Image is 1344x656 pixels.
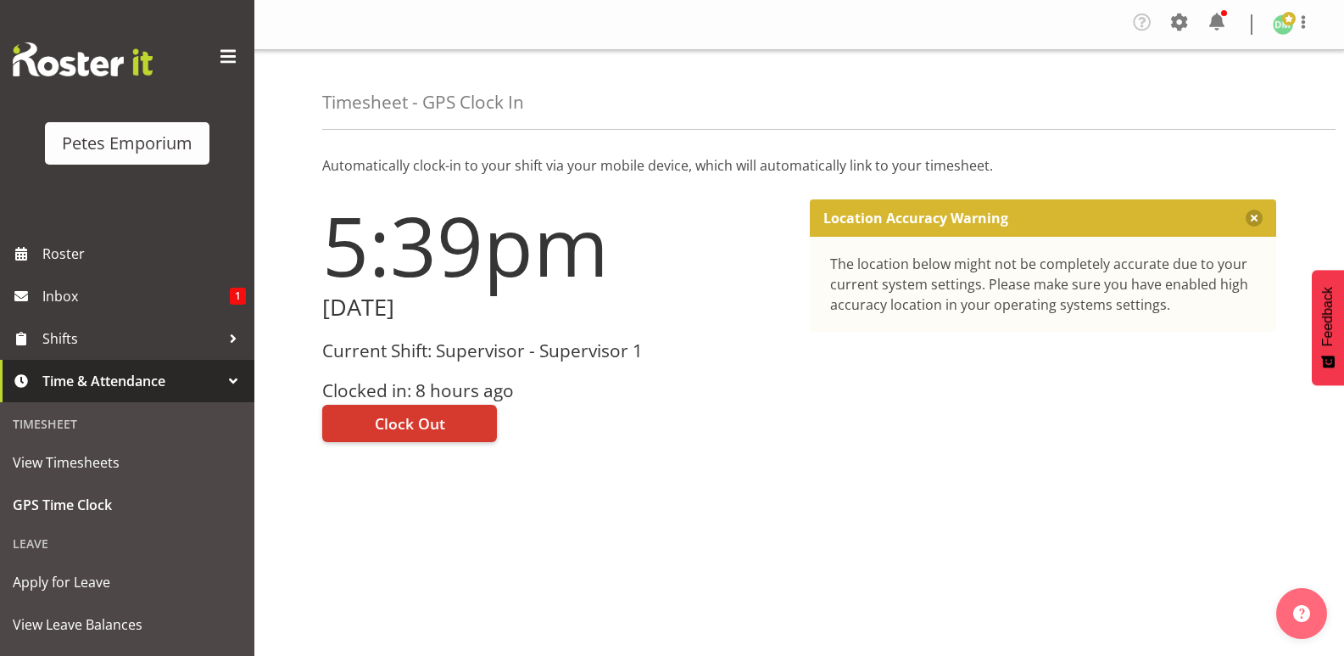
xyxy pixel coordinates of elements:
[4,603,250,646] a: View Leave Balances
[1293,605,1310,622] img: help-xxl-2.png
[4,526,250,561] div: Leave
[42,368,220,394] span: Time & Attendance
[4,441,250,484] a: View Timesheets
[42,326,220,351] span: Shifts
[823,210,1008,227] p: Location Accuracy Warning
[1246,210,1263,227] button: Close message
[42,283,230,309] span: Inbox
[230,288,246,305] span: 1
[1312,270,1344,385] button: Feedback - Show survey
[322,405,497,442] button: Clock Out
[4,561,250,603] a: Apply for Leave
[322,155,1276,176] p: Automatically clock-in to your shift via your mobile device, which will automatically link to you...
[1320,287,1336,346] span: Feedback
[13,42,153,76] img: Rosterit website logo
[4,406,250,441] div: Timesheet
[322,341,789,361] h3: Current Shift: Supervisor - Supervisor 1
[13,569,242,595] span: Apply for Leave
[830,254,1257,315] div: The location below might not be completely accurate due to your current system settings. Please m...
[1273,14,1293,35] img: david-mcauley697.jpg
[42,241,246,266] span: Roster
[13,450,242,475] span: View Timesheets
[322,199,789,291] h1: 5:39pm
[13,492,242,518] span: GPS Time Clock
[375,412,445,435] span: Clock Out
[322,93,524,112] h4: Timesheet - GPS Clock In
[62,131,192,156] div: Petes Emporium
[4,484,250,526] a: GPS Time Clock
[322,381,789,401] h3: Clocked in: 8 hours ago
[322,294,789,321] h2: [DATE]
[13,612,242,637] span: View Leave Balances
